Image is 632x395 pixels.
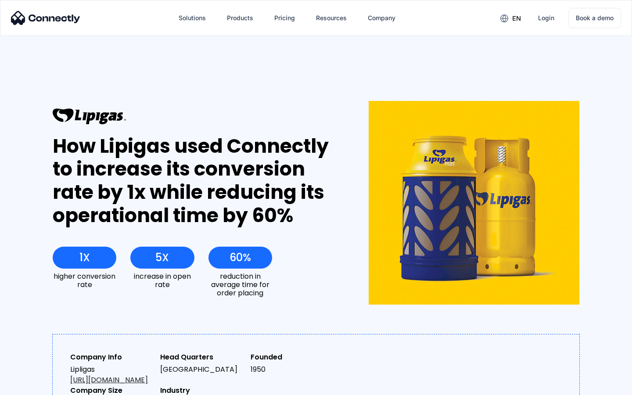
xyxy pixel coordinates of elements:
div: Head Quarters [160,352,243,363]
a: Book a demo [568,8,621,28]
div: en [512,12,521,25]
div: Founded [251,352,334,363]
div: Company Info [70,352,153,363]
aside: Language selected: English [9,380,53,392]
div: 1X [79,251,90,264]
a: Login [531,7,561,29]
div: 60% [230,251,251,264]
div: Pricing [274,12,295,24]
div: How Lipigas used Connectly to increase its conversion rate by 1x while reducing its operational t... [53,135,337,227]
div: Solutions [179,12,206,24]
div: higher conversion rate [53,272,116,289]
div: Products [227,12,253,24]
img: Connectly Logo [11,11,80,25]
a: Pricing [267,7,302,29]
div: [GEOGRAPHIC_DATA] [160,364,243,375]
div: Login [538,12,554,24]
div: Lipligas [70,364,153,385]
div: 5X [155,251,169,264]
a: [URL][DOMAIN_NAME] [70,375,148,385]
div: Company [368,12,395,24]
div: Resources [316,12,347,24]
div: increase in open rate [130,272,194,289]
ul: Language list [18,380,53,392]
div: 1950 [251,364,334,375]
div: reduction in average time for order placing [208,272,272,298]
